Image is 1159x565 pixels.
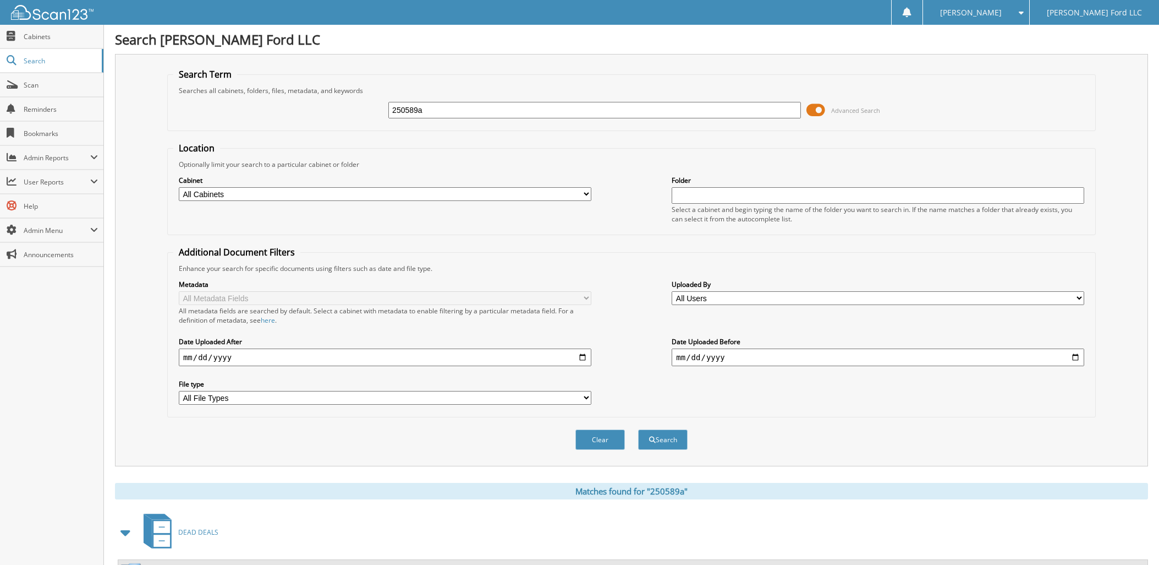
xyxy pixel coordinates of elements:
[672,176,1084,185] label: Folder
[672,205,1084,224] div: Select a cabinet and begin typing the name of the folder you want to search in. If the name match...
[173,246,300,258] legend: Additional Document Filters
[179,280,591,289] label: Metadata
[940,9,1002,16] span: [PERSON_NAME]
[672,349,1084,366] input: end
[115,30,1148,48] h1: Search [PERSON_NAME] Ford LLC
[11,5,94,20] img: scan123-logo-white.svg
[24,226,90,235] span: Admin Menu
[672,337,1084,346] label: Date Uploaded Before
[179,176,591,185] label: Cabinet
[24,153,90,162] span: Admin Reports
[173,142,220,154] legend: Location
[261,316,275,325] a: here
[173,68,237,80] legend: Search Term
[24,250,98,259] span: Announcements
[831,106,880,115] span: Advanced Search
[638,430,688,450] button: Search
[173,160,1090,169] div: Optionally limit your search to a particular cabinet or folder
[24,177,90,187] span: User Reports
[179,337,591,346] label: Date Uploaded After
[24,105,98,114] span: Reminders
[1047,9,1142,16] span: [PERSON_NAME] Ford LLC
[178,528,218,537] span: DEAD DEALS
[24,129,98,138] span: Bookmarks
[173,86,1090,95] div: Searches all cabinets, folders, files, metadata, and keywords
[24,56,96,66] span: Search
[24,32,98,41] span: Cabinets
[575,430,625,450] button: Clear
[173,264,1090,273] div: Enhance your search for specific documents using filters such as date and file type.
[179,379,591,389] label: File type
[179,349,591,366] input: start
[24,202,98,211] span: Help
[24,80,98,90] span: Scan
[137,510,218,554] a: DEAD DEALS
[179,306,591,325] div: All metadata fields are searched by default. Select a cabinet with metadata to enable filtering b...
[672,280,1084,289] label: Uploaded By
[115,483,1148,499] div: Matches found for "250589a"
